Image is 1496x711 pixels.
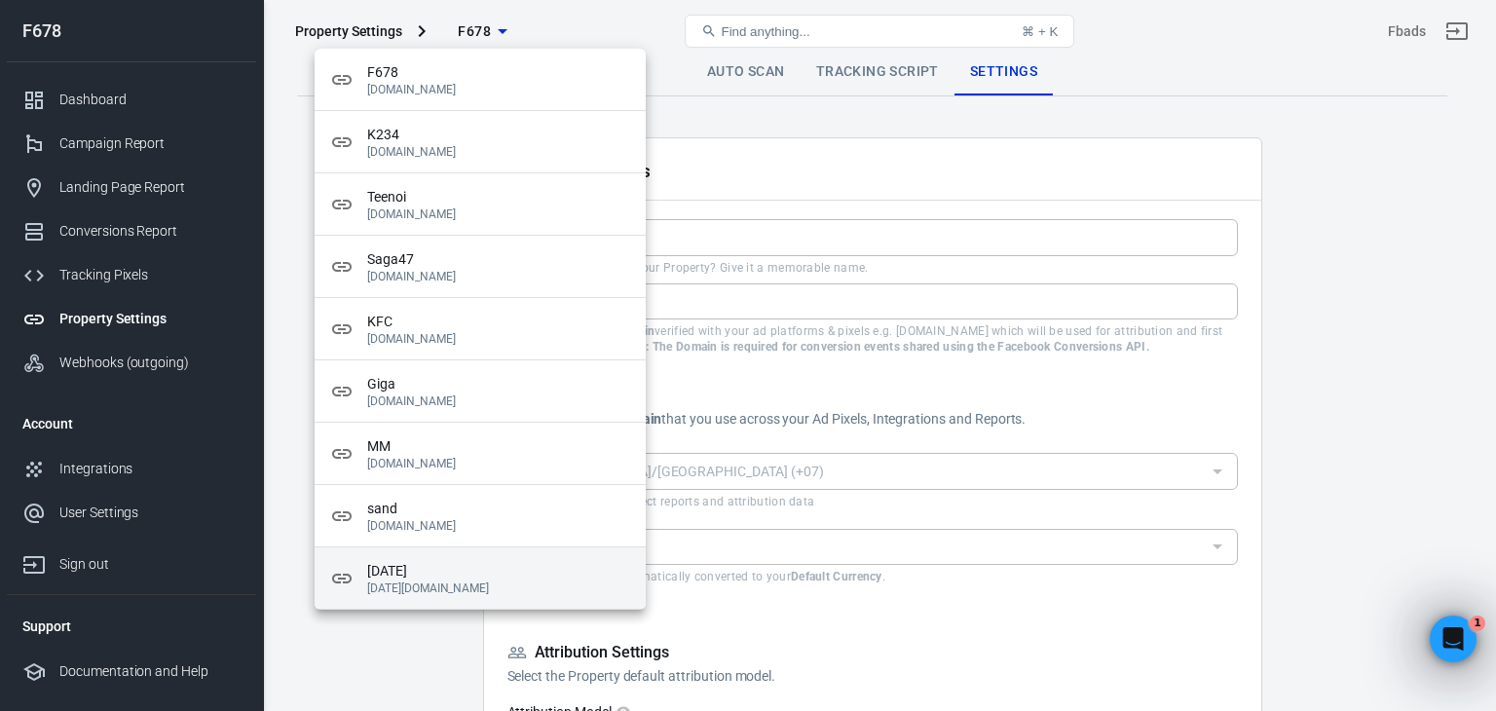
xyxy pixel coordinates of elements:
[367,394,630,408] p: [DOMAIN_NAME]
[367,83,630,96] p: [DOMAIN_NAME]
[315,423,646,485] div: MM[DOMAIN_NAME]
[367,561,630,581] span: [DATE]
[315,111,646,173] div: K234[DOMAIN_NAME]
[367,312,630,332] span: KFC
[367,519,630,533] p: [DOMAIN_NAME]
[315,173,646,236] div: Teenoi[DOMAIN_NAME]
[315,485,646,547] div: sand[DOMAIN_NAME]
[315,236,646,298] div: Saga47[DOMAIN_NAME]
[367,249,630,270] span: Saga47
[367,374,630,394] span: Giga
[367,499,630,519] span: sand
[1470,616,1485,631] span: 1
[367,581,630,595] p: [DATE][DOMAIN_NAME]
[367,125,630,145] span: K234
[367,436,630,457] span: MM
[1430,616,1477,662] iframe: Intercom live chat
[315,360,646,423] div: Giga[DOMAIN_NAME]
[367,207,630,221] p: [DOMAIN_NAME]
[315,49,646,111] div: F678[DOMAIN_NAME]
[367,332,630,346] p: [DOMAIN_NAME]
[367,62,630,83] span: F678
[315,547,646,610] div: [DATE][DATE][DOMAIN_NAME]
[367,187,630,207] span: Teenoi
[367,270,630,283] p: [DOMAIN_NAME]
[367,457,630,470] p: [DOMAIN_NAME]
[367,145,630,159] p: [DOMAIN_NAME]
[315,298,646,360] div: KFC[DOMAIN_NAME]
